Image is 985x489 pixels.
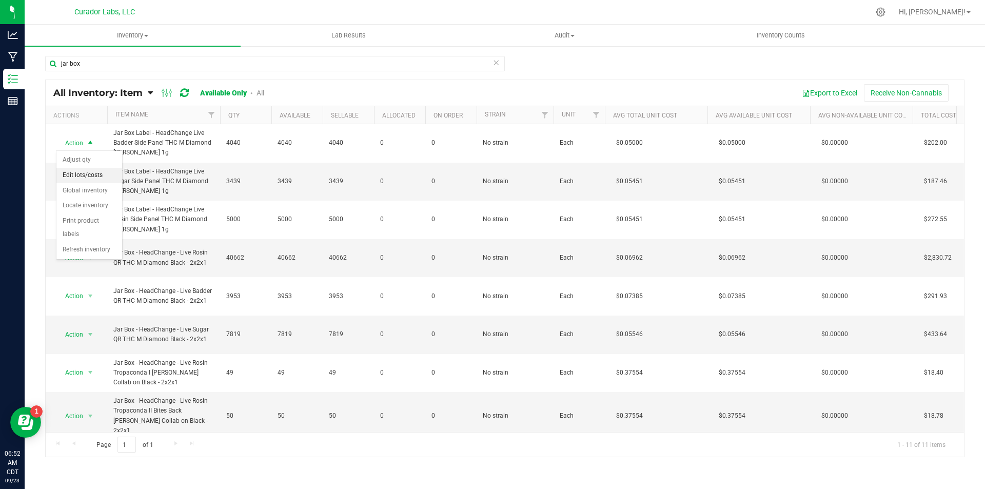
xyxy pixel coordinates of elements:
span: 0 [380,329,419,339]
span: $18.78 [919,408,949,423]
span: Inventory Counts [743,31,819,40]
span: $0.00000 [816,212,853,227]
iframe: Resource center unread badge [30,405,43,418]
span: Action [56,327,84,342]
span: $0.37554 [611,408,648,423]
a: Avg Non-Available Unit Cost [818,112,910,119]
span: $0.37554 [714,408,751,423]
span: $0.05451 [611,174,648,189]
span: Each [560,214,599,224]
span: Hi, [PERSON_NAME]! [899,8,966,16]
a: Filter [537,106,554,124]
span: $0.00000 [816,365,853,380]
span: Jar Box - HeadChange - Live Badder QR THC M Diamond Black - 2x2x1 [113,286,214,306]
a: Inventory [25,25,241,46]
span: 49 [329,368,368,378]
span: Each [560,411,599,421]
span: Jar Box - HeadChange - Live Rosin Tropaconda II Bites Back [PERSON_NAME] Collab on Black - 2x2x1 [113,396,214,436]
inline-svg: Analytics [8,30,18,40]
span: 49 [226,368,265,378]
span: Jar Box - HeadChange - Live Rosin QR THC M Diamond Black - 2x2x1 [113,248,214,267]
span: 4040 [329,138,368,148]
a: Unit [562,111,576,118]
a: Avg Available Unit Cost [716,112,792,119]
inline-svg: Inventory [8,74,18,84]
li: Edit lots/costs [56,168,122,183]
input: 1 [117,437,136,453]
span: 0 [380,253,419,263]
span: $0.05000 [714,135,751,150]
span: $433.64 [919,327,952,342]
span: 0 [431,329,470,339]
span: 1 - 11 of 11 items [889,437,954,452]
span: $0.05546 [611,327,648,342]
span: Action [56,409,84,423]
span: $0.05451 [714,174,751,189]
a: Lab Results [241,25,457,46]
span: 50 [329,411,368,421]
span: Audit [457,31,672,40]
span: Each [560,291,599,301]
span: Jar Box - HeadChange - Live Sugar QR THC M Diamond Black - 2x2x1 [113,325,214,344]
span: 3953 [329,291,368,301]
span: 3439 [329,177,368,186]
span: $0.05451 [714,212,751,227]
span: Each [560,138,599,148]
span: 5000 [329,214,368,224]
span: Action [56,289,84,303]
span: Action [56,136,84,150]
a: Filter [203,106,220,124]
span: Action [56,365,84,380]
span: $0.07385 [611,289,648,304]
span: Each [560,177,599,186]
span: 0 [431,291,470,301]
inline-svg: Reports [8,96,18,106]
span: 0 [431,138,470,148]
a: Strain [485,111,506,118]
span: No strain [483,214,547,224]
span: select [84,136,97,150]
span: $0.00000 [816,408,853,423]
a: All [257,89,264,97]
span: Clear [493,56,500,69]
span: $202.00 [919,135,952,150]
span: No strain [483,291,547,301]
span: No strain [483,368,547,378]
span: No strain [483,411,547,421]
a: Filter [588,106,605,124]
span: Jar Box Label - HeadChange Live Rosin Side Panel THC M Diamond [PERSON_NAME] 1g [113,205,214,234]
span: $0.00000 [816,174,853,189]
a: Qty [228,112,240,119]
a: Allocated [382,112,416,119]
span: 3953 [278,291,317,301]
span: Curador Labs, LLC [74,8,135,16]
span: $0.37554 [714,365,751,380]
span: 40662 [278,253,317,263]
span: 40662 [226,253,265,263]
a: Available Only [200,89,247,97]
button: Receive Non-Cannabis [864,84,949,102]
span: select [84,365,97,380]
span: Jar Box Label - HeadChange Live Badder Side Panel THC M Diamond [PERSON_NAME] 1g [113,128,214,158]
a: Item Name [115,111,148,118]
span: 3439 [226,177,265,186]
a: Audit [457,25,673,46]
span: Each [560,253,599,263]
li: Print product labels [56,213,122,242]
span: $2,830.72 [919,250,957,265]
span: 0 [380,177,419,186]
span: Inventory [25,31,241,40]
p: 09/23 [5,477,20,484]
span: $291.93 [919,289,952,304]
input: Search Item Name, Retail Display Name, SKU, Part Number... [45,56,505,71]
span: Jar Box Label - HeadChange Live Sugar Side Panel THC M Diamond [PERSON_NAME] 1g [113,167,214,197]
span: No strain [483,329,547,339]
span: $0.06962 [611,250,648,265]
span: Each [560,368,599,378]
li: Refresh inventory [56,242,122,258]
span: $0.00000 [816,327,853,342]
span: $0.07385 [714,289,751,304]
span: 0 [431,177,470,186]
span: Lab Results [318,31,380,40]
